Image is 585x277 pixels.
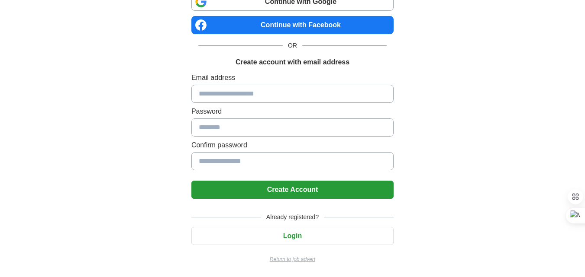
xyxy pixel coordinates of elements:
a: Return to job advert [191,255,394,263]
span: Already registered? [261,213,324,222]
a: Login [191,232,394,239]
button: Create Account [191,181,394,199]
label: Password [191,106,394,117]
label: Email address [191,73,394,83]
span: OR [283,41,302,50]
button: Login [191,227,394,245]
h1: Create account with email address [236,57,349,67]
label: Confirm password [191,140,394,150]
a: Continue with Facebook [191,16,394,34]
